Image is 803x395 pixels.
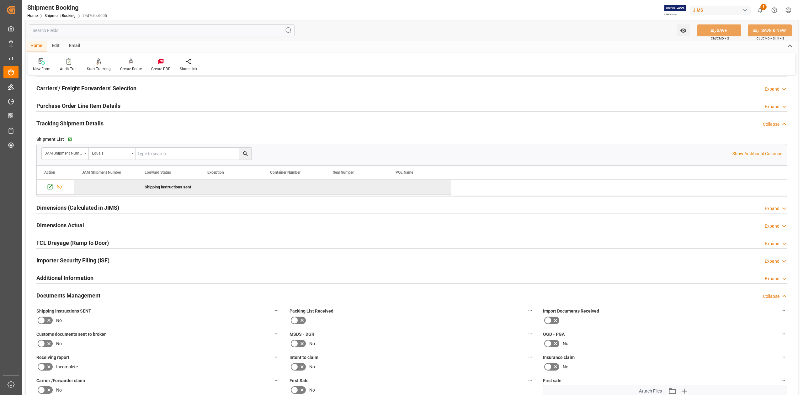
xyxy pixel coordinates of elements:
[239,148,251,160] button: search button
[27,13,38,18] a: Home
[180,66,197,72] div: Share Link
[92,149,129,156] div: Equals
[47,41,64,51] div: Edit
[36,291,100,300] h2: Documents Management
[273,307,281,315] button: Shipping instructions SENT
[120,66,142,72] div: Create Route
[290,331,314,338] span: MSDS - DGR
[36,274,93,282] h2: Additional Information
[290,354,318,361] span: Intent to claim
[333,170,354,175] span: Seal Number
[36,221,84,229] h2: Dimensions Actual
[748,24,792,36] button: SAVE & NEW
[765,205,779,212] div: Expand
[270,170,300,175] span: Container Number
[757,36,784,41] span: Ctrl/CMD + Shift + S
[697,24,741,36] button: SAVE
[526,330,534,338] button: MSDS - DGR
[273,330,281,338] button: Customs documents sent to broker
[42,148,89,160] button: open menu
[207,170,224,175] span: Exception
[273,376,281,384] button: Carrier /Forwarder claim
[45,13,76,18] a: Shipment Booking
[779,307,787,315] button: Import Documents Received
[309,387,315,393] span: No
[765,103,779,110] div: Expand
[36,354,69,361] span: Receiving report
[526,307,534,315] button: Packing List Received
[765,223,779,229] div: Expand
[765,240,779,247] div: Expand
[526,353,534,361] button: Intent to claim
[36,102,120,110] h2: Purchase Order Line Item Details
[56,364,78,370] span: Incomplete
[151,66,170,72] div: Create PDF
[273,353,281,361] button: Receiving report
[563,364,568,370] span: No
[145,180,192,194] div: Shipping instructions sent
[36,377,85,384] span: Carrier /Forwarder claim
[767,3,781,17] button: Help Center
[36,136,64,143] span: Shipment List
[779,353,787,361] button: Insurance claim
[765,258,779,265] div: Expand
[82,170,121,175] span: JAM Shipment Number
[543,308,599,314] span: Import Documents Received
[543,331,565,338] span: OGD - PGA
[36,308,91,314] span: Shipping instructions SENT
[64,41,85,51] div: Email
[760,4,767,10] span: 8
[87,66,111,72] div: Start Tracking
[26,41,47,51] div: Home
[563,340,568,347] span: No
[36,203,119,212] h2: Dimensions (Calculated in JIMS)
[779,330,787,338] button: OGD - PGA
[136,148,251,160] input: Type to search
[44,170,55,175] div: Action
[526,376,534,384] button: First Sale
[56,317,62,324] span: No
[765,86,779,92] div: Expand
[36,119,104,128] h2: Tracking Shipment Details
[36,239,109,247] h2: FCL Drayage (Ramp to Door)
[753,3,767,17] button: show 8 new notifications
[36,331,106,338] span: Customs documents sent to broker
[60,66,77,72] div: Audit Trail
[543,354,575,361] span: Insurance claim
[763,121,779,128] div: Collapse
[763,293,779,300] div: Collapse
[664,5,686,16] img: Exertis%20JAM%20-%20Email%20Logo.jpg_1722504956.jpg
[37,180,74,195] div: Press SPACE to deselect this row.
[36,84,136,92] h2: Carriers'/ Freight Forwarders' Selection
[543,377,561,384] span: First sale
[36,256,109,265] h2: Importer Security Filing (ISF)
[33,66,51,72] div: New Form
[56,387,62,393] span: No
[309,340,315,347] span: No
[711,36,729,41] span: Ctrl/CMD + S
[290,308,333,314] span: Packing List Received
[309,364,315,370] span: No
[690,6,751,15] div: JIMS
[779,376,787,384] button: First sale
[89,148,136,160] button: open menu
[27,3,107,12] div: Shipment Booking
[29,24,295,36] input: Search Fields
[639,388,662,394] span: Attach Files
[145,170,171,175] span: Logward Status
[56,340,62,347] span: No
[396,170,413,175] span: POL Name
[677,24,690,36] button: open menu
[732,150,782,157] p: Show Additional Columns
[290,377,309,384] span: First Sale
[45,149,82,156] div: JAM Shipment Number
[765,276,779,282] div: Expand
[690,4,753,16] button: JIMS
[74,180,451,195] div: Press SPACE to deselect this row.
